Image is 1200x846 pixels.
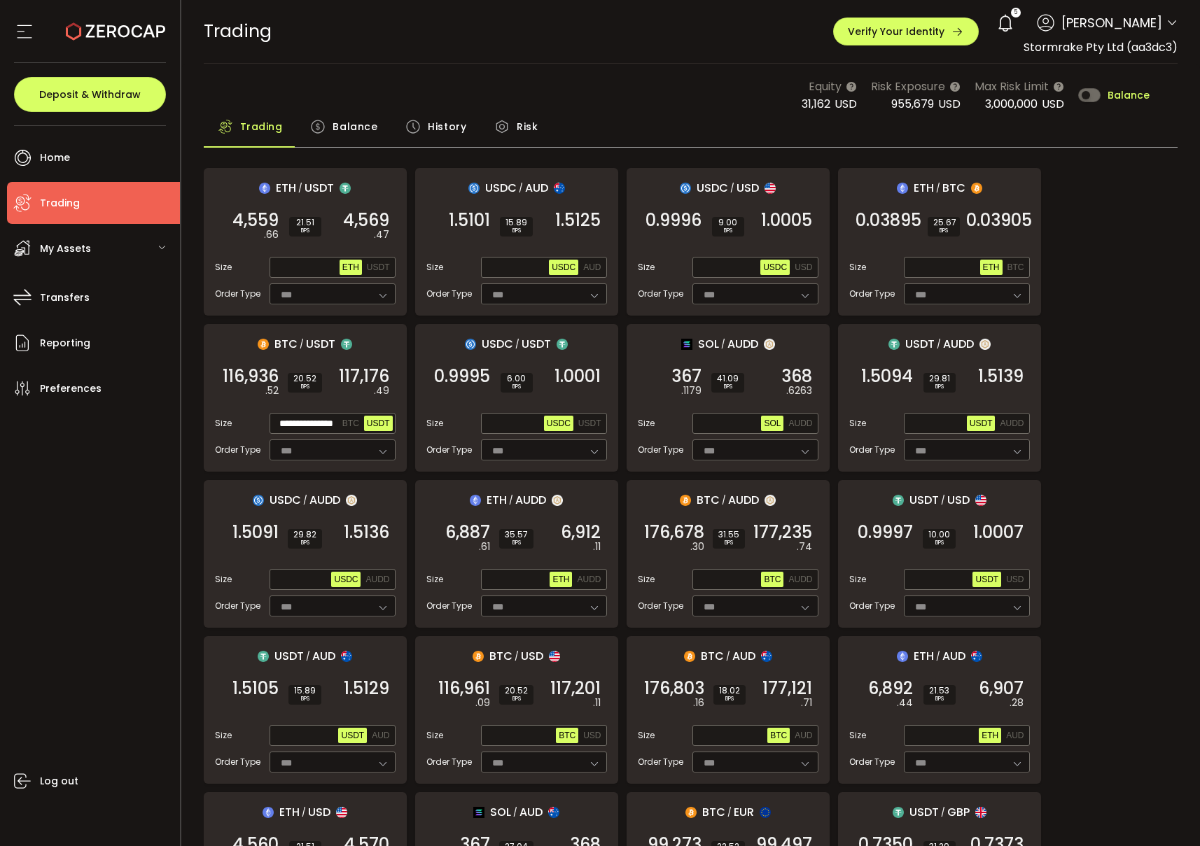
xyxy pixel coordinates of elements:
[760,260,790,275] button: USDC
[554,183,565,194] img: aud_portfolio.svg
[519,803,543,821] span: AUD
[580,728,604,743] button: USD
[14,77,166,112] button: Deposit & Withdraw
[505,227,527,235] i: BPS
[928,539,950,547] i: BPS
[849,417,866,430] span: Size
[306,335,335,353] span: USDT
[719,695,740,703] i: BPS
[888,339,900,350] img: usdt_portfolio.svg
[979,339,991,350] img: zuPXiwguUFiBOIQyqLOiXsnnNitlx7q4LCwEbLHADjIpTka+Lip0HH8D0VTrd02z+wEAAAAASUVORK5CYII=
[555,213,601,227] span: 1.5125
[727,335,758,353] span: AUDD
[973,526,1024,540] span: 1.0007
[583,731,601,740] span: USD
[344,526,389,540] span: 1.5136
[693,696,704,710] em: .16
[868,682,913,696] span: 6,892
[215,600,260,612] span: Order Type
[367,262,390,272] span: USDT
[223,369,279,383] span: 116,936
[482,335,513,353] span: USDC
[726,650,730,663] em: /
[690,540,704,554] em: .30
[487,491,507,509] span: ETH
[685,807,697,818] img: btc_portfolio.svg
[970,418,993,428] span: USDT
[39,90,141,99] span: Deposit & Withdraw
[856,213,921,227] span: 0.03895
[341,731,364,740] span: USDT
[40,148,70,168] span: Home
[638,288,683,300] span: Order Type
[364,260,393,275] button: USDT
[485,179,517,197] span: USDC
[730,182,734,195] em: /
[936,182,940,195] em: /
[522,335,551,353] span: USDT
[340,416,362,431] button: BTC
[338,728,367,743] button: USDT
[308,803,330,821] span: USD
[554,369,601,383] span: 1.0001
[343,213,389,227] span: 4,569
[849,756,895,768] span: Order Type
[717,374,739,383] span: 41.09
[515,650,519,663] em: /
[728,491,759,509] span: AUDD
[264,227,279,242] em: .66
[550,682,601,696] span: 117,201
[341,651,352,662] img: aud_portfolio.svg
[578,418,601,428] span: USDT
[802,96,830,112] span: 31,162
[263,807,274,818] img: eth_portfolio.svg
[760,807,771,818] img: eur_portfolio.svg
[732,647,755,665] span: AUD
[426,261,443,274] span: Size
[719,686,740,695] span: 18.02
[215,261,232,274] span: Size
[914,179,934,197] span: ETH
[792,728,815,743] button: AUD
[786,383,812,398] em: .6263
[505,686,528,695] span: 20.52
[697,491,720,509] span: BTC
[718,539,739,547] i: BPS
[801,696,812,710] em: .71
[638,600,683,612] span: Order Type
[465,339,476,350] img: usdc_portfolio.svg
[1003,728,1026,743] button: AUD
[848,27,944,36] span: Verify Your Identity
[979,682,1024,696] span: 6,907
[897,183,908,194] img: eth_portfolio.svg
[293,539,316,547] i: BPS
[298,182,302,195] em: /
[1007,262,1024,272] span: BTC
[434,369,490,383] span: 0.9995
[929,695,950,703] i: BPS
[294,686,316,695] span: 15.89
[369,728,392,743] button: AUD
[893,495,904,506] img: usdt_portfolio.svg
[942,179,965,197] span: BTC
[583,262,601,272] span: AUD
[971,183,982,194] img: btc_portfolio.svg
[671,369,702,383] span: 367
[449,213,490,227] span: 1.5101
[764,339,775,350] img: zuPXiwguUFiBOIQyqLOiXsnnNitlx7q4LCwEbLHADjIpTka+Lip0HH8D0VTrd02z+wEAAAAASUVORK5CYII=
[967,416,996,431] button: USDT
[341,339,352,350] img: usdt_portfolio.svg
[701,647,724,665] span: BTC
[215,288,260,300] span: Order Type
[786,572,815,587] button: AUDD
[897,696,913,710] em: .44
[346,495,357,506] img: zuPXiwguUFiBOIQyqLOiXsnnNitlx7q4LCwEbLHADjIpTka+Lip0HH8D0VTrd02z+wEAAAAASUVORK5CYII=
[549,651,560,662] img: usd_portfolio.svg
[938,96,961,112] span: USD
[525,179,548,197] span: AUD
[797,540,812,554] em: .74
[858,526,913,540] span: 0.9997
[761,572,783,587] button: BTC
[479,540,490,554] em: .61
[849,573,866,586] span: Size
